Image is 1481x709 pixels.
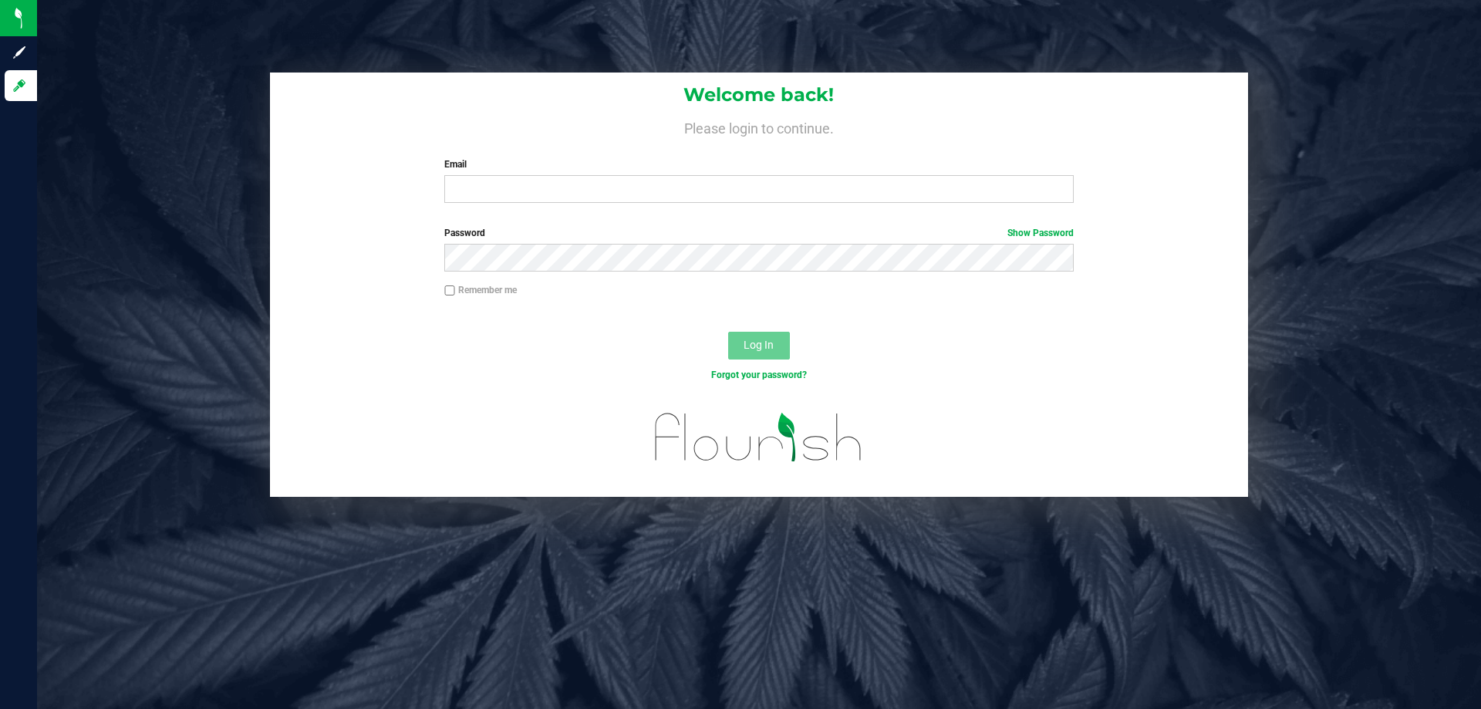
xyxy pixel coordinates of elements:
[270,85,1248,105] h1: Welcome back!
[1007,228,1074,238] a: Show Password
[744,339,774,351] span: Log In
[711,370,807,380] a: Forgot your password?
[270,117,1248,136] h4: Please login to continue.
[444,283,517,297] label: Remember me
[444,157,1073,171] label: Email
[12,45,27,60] inline-svg: Sign up
[444,285,455,296] input: Remember me
[636,398,881,477] img: flourish_logo.svg
[444,228,485,238] span: Password
[12,78,27,93] inline-svg: Log in
[728,332,790,360] button: Log In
